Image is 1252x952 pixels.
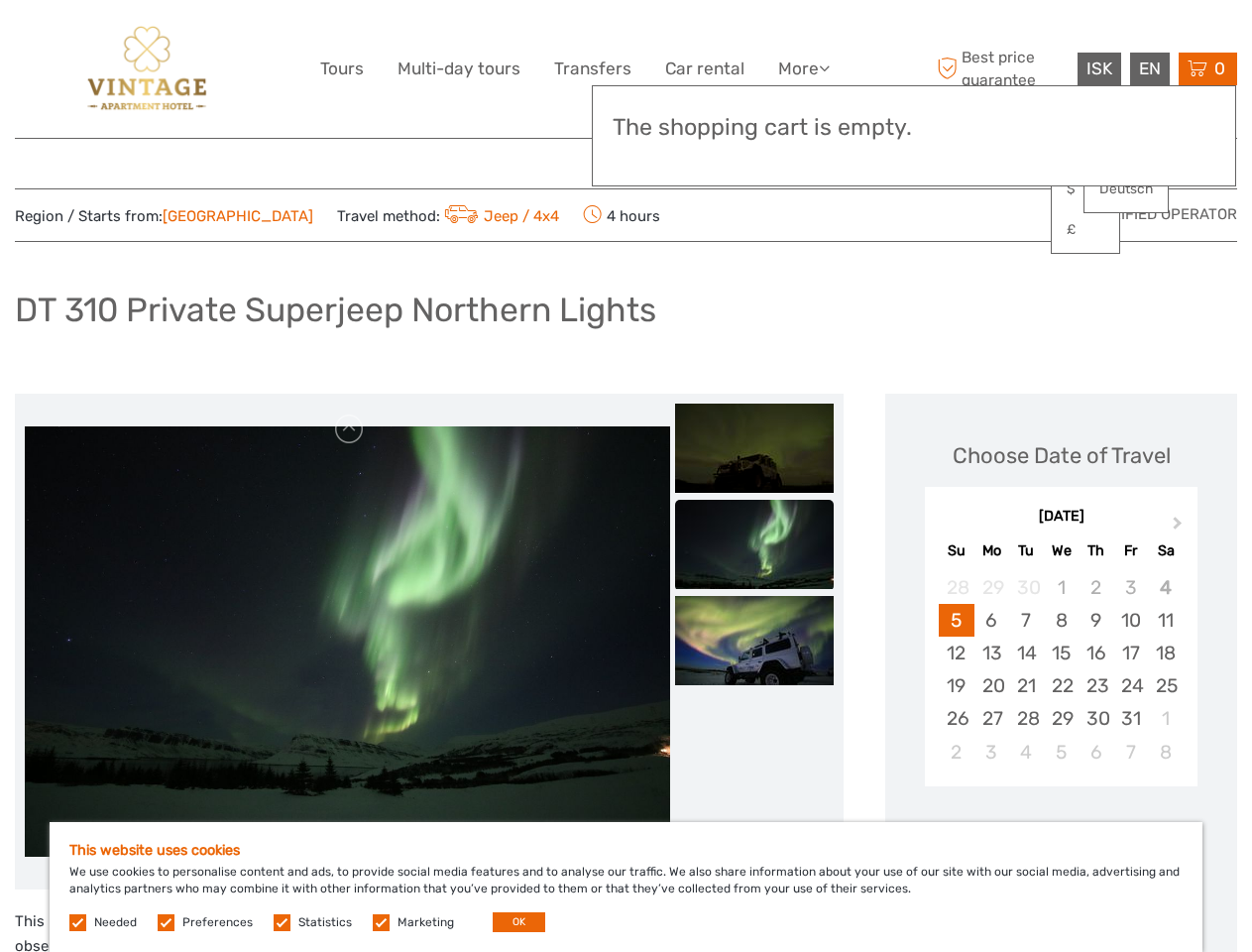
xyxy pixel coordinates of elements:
[1052,172,1119,207] a: $
[1148,702,1183,735] div: Choose Saturday, November 1st, 2025
[1148,571,1183,604] div: Not available Saturday, October 4th, 2025
[1009,604,1044,637] div: Choose Tuesday, October 7th, 2025
[1113,537,1148,564] div: Fr
[1148,669,1183,702] div: Choose Saturday, October 25th, 2025
[1164,512,1195,543] button: Next Month
[1148,604,1183,637] div: Choose Saturday, October 11th, 2025
[1084,172,1168,207] a: Deutsch
[1079,637,1113,669] div: Choose Thursday, October 16th, 2025
[1009,637,1044,669] div: Choose Tuesday, October 14th, 2025
[939,604,973,637] div: Choose Sunday, October 5th, 2025
[939,736,973,769] div: Choose Sunday, November 2nd, 2025
[1148,537,1183,564] div: Sa
[69,842,1183,859] h5: This website uses cookies
[675,404,834,493] img: ac05cf40673440bcb3e8cf4c9c0c4d50_slider_thumbnail.jpg
[665,55,744,83] a: Car rental
[1079,736,1113,769] div: Choose Thursday, November 6th, 2025
[182,914,253,931] label: Preferences
[398,914,454,931] label: Marketing
[1079,669,1113,702] div: Choose Thursday, October 23rd, 2025
[583,201,660,229] span: 4 hours
[320,55,364,83] a: Tours
[1113,702,1148,735] div: Choose Friday, October 31st, 2025
[675,500,834,589] img: c91789d7c26a42a4bbb4687f621beddf_slider_thumbnail.jpg
[1086,59,1112,78] span: ISK
[1044,637,1079,669] div: Choose Wednesday, October 15th, 2025
[1044,702,1079,735] div: Choose Wednesday, October 29th, 2025
[337,201,559,229] span: Travel method:
[974,604,1009,637] div: Choose Monday, October 6th, 2025
[15,290,656,330] h1: DT 310 Private Superjeep Northern Lights
[94,914,137,931] label: Needed
[932,47,1073,90] span: Best price guarantee
[493,912,545,932] button: OK
[1148,637,1183,669] div: Choose Saturday, October 18th, 2025
[1113,637,1148,669] div: Choose Friday, October 17th, 2025
[1211,59,1228,78] span: 0
[163,207,313,225] a: [GEOGRAPHIC_DATA]
[939,571,973,604] div: Not available Sunday, September 28th, 2025
[939,537,973,564] div: Su
[398,55,520,83] a: Multi-day tours
[1044,736,1079,769] div: Choose Wednesday, November 5th, 2025
[1113,571,1148,604] div: Not available Friday, October 3rd, 2025
[778,55,830,83] a: More
[1092,204,1237,225] span: Verified Operator
[1079,702,1113,735] div: Choose Thursday, October 30th, 2025
[73,15,220,123] img: 3256-be983540-ede3-4357-9bcb-8bc2f29a93ac_logo_big.png
[440,207,559,225] a: Jeep / 4x4
[554,55,631,83] a: Transfers
[25,426,670,857] img: c91789d7c26a42a4bbb4687f621beddf_main_slider.jpg
[974,571,1009,604] div: Not available Monday, September 29th, 2025
[931,571,1191,769] div: month 2025-10
[1044,669,1079,702] div: Choose Wednesday, October 22nd, 2025
[974,637,1009,669] div: Choose Monday, October 13th, 2025
[1113,736,1148,769] div: Choose Friday, November 7th, 2025
[50,822,1202,952] div: We use cookies to personalise content and ads, to provide social media features and to analyse ou...
[675,596,834,685] img: 3461b4c5108741fbbd4b5b056beefd0f_slider_thumbnail.jpg
[1009,571,1044,604] div: Not available Tuesday, September 30th, 2025
[1009,669,1044,702] div: Choose Tuesday, October 21st, 2025
[298,914,352,931] label: Statistics
[228,31,252,55] button: Open LiveChat chat widget
[1130,53,1170,85] div: EN
[939,637,973,669] div: Choose Sunday, October 12th, 2025
[1044,571,1079,604] div: Not available Wednesday, October 1st, 2025
[1052,212,1119,248] a: £
[1044,537,1079,564] div: We
[1113,669,1148,702] div: Choose Friday, October 24th, 2025
[1113,604,1148,637] div: Choose Friday, October 10th, 2025
[15,206,313,227] span: Region / Starts from:
[1079,604,1113,637] div: Choose Thursday, October 9th, 2025
[974,669,1009,702] div: Choose Monday, October 20th, 2025
[974,736,1009,769] div: Choose Monday, November 3rd, 2025
[939,702,973,735] div: Choose Sunday, October 26th, 2025
[953,440,1171,471] div: Choose Date of Travel
[1148,736,1183,769] div: Choose Saturday, November 8th, 2025
[28,35,224,51] p: We're away right now. Please check back later!
[974,702,1009,735] div: Choose Monday, October 27th, 2025
[974,537,1009,564] div: Mo
[1079,571,1113,604] div: Not available Thursday, October 2nd, 2025
[1009,702,1044,735] div: Choose Tuesday, October 28th, 2025
[1044,604,1079,637] div: Choose Wednesday, October 8th, 2025
[613,114,1215,142] h3: The shopping cart is empty.
[939,669,973,702] div: Choose Sunday, October 19th, 2025
[1009,736,1044,769] div: Choose Tuesday, November 4th, 2025
[1079,537,1113,564] div: Th
[925,507,1197,528] div: [DATE]
[1009,537,1044,564] div: Tu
